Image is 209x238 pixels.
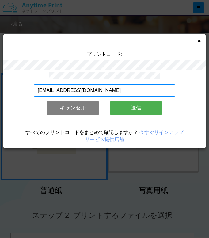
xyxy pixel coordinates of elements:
span: プリントコード: [87,52,122,57]
a: サービス提供店舗 [85,137,124,142]
button: キャンセル [47,101,99,115]
a: 今すぐサインアップ [139,130,184,135]
button: 送信 [110,101,162,115]
input: メールアドレス [34,84,175,97]
span: すべてのプリントコードをまとめて確認しますか？ [25,130,138,135]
